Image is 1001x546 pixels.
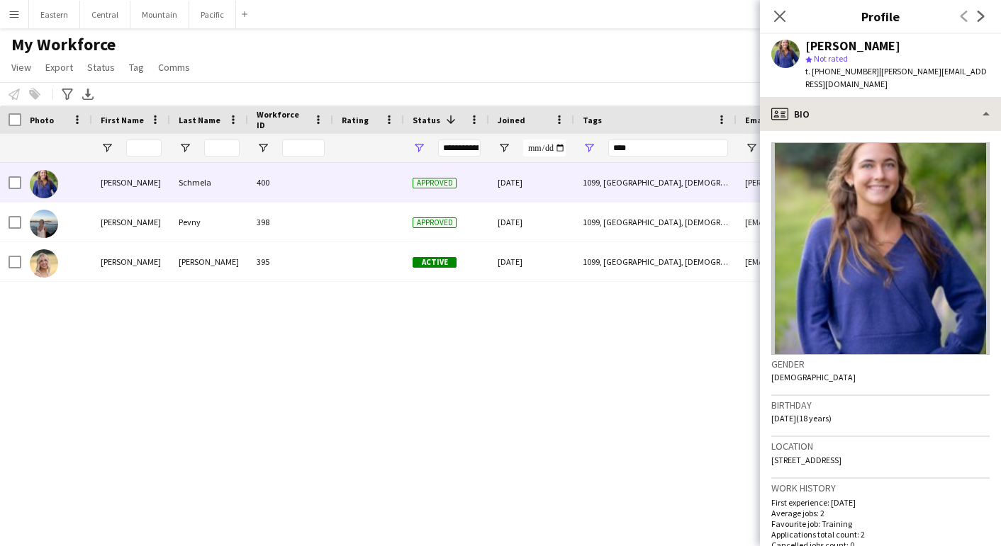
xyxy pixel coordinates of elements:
[101,142,113,154] button: Open Filter Menu
[745,115,768,125] span: Email
[101,115,144,125] span: First Name
[29,1,80,28] button: Eastern
[40,58,79,76] a: Export
[771,413,832,423] span: [DATE] (18 years)
[489,163,574,202] div: [DATE]
[11,61,31,74] span: View
[82,58,121,76] a: Status
[170,203,248,241] div: Pevny
[771,497,990,508] p: First experience: [DATE]
[170,242,248,281] div: [PERSON_NAME]
[574,203,737,241] div: 1099, [GEOGRAPHIC_DATA], [DEMOGRAPHIC_DATA], [GEOGRAPHIC_DATA]
[30,115,54,125] span: Photo
[11,34,116,55] span: My Workforce
[608,140,728,157] input: Tags Filter Input
[45,61,73,74] span: Export
[771,372,856,382] span: [DEMOGRAPHIC_DATA]
[745,142,758,154] button: Open Filter Menu
[158,61,190,74] span: Comms
[771,358,990,370] h3: Gender
[80,1,130,28] button: Central
[204,140,240,157] input: Last Name Filter Input
[805,66,879,76] span: t. [PHONE_NUMBER]
[771,455,841,465] span: [STREET_ADDRESS]
[87,61,115,74] span: Status
[92,242,170,281] div: [PERSON_NAME]
[413,178,457,188] span: Approved
[92,203,170,241] div: [PERSON_NAME]
[574,242,737,281] div: 1099, [GEOGRAPHIC_DATA], [DEMOGRAPHIC_DATA], [GEOGRAPHIC_DATA]
[257,109,308,130] span: Workforce ID
[170,163,248,202] div: Schmela
[771,482,990,494] h3: Work history
[282,140,325,157] input: Workforce ID Filter Input
[130,1,189,28] button: Mountain
[179,142,191,154] button: Open Filter Menu
[30,210,58,238] img: Sophia Pevny
[126,140,162,157] input: First Name Filter Input
[413,257,457,268] span: Active
[152,58,196,76] a: Comms
[583,142,595,154] button: Open Filter Menu
[771,508,990,518] p: Average jobs: 2
[583,115,602,125] span: Tags
[771,440,990,453] h3: Location
[489,203,574,241] div: [DATE]
[189,1,236,28] button: Pacific
[92,163,170,202] div: [PERSON_NAME]
[760,97,1001,131] div: Bio
[523,140,566,157] input: Joined Filter Input
[771,518,990,529] p: Favourite job: Training
[129,61,144,74] span: Tag
[413,115,440,125] span: Status
[30,170,58,198] img: Haley Schmela
[760,7,1001,25] h3: Profile
[489,242,574,281] div: [DATE]
[30,249,58,278] img: Riley Byford
[574,163,737,202] div: 1099, [GEOGRAPHIC_DATA], [DEMOGRAPHIC_DATA], [GEOGRAPHIC_DATA]
[248,203,333,241] div: 398
[179,115,220,125] span: Last Name
[498,142,510,154] button: Open Filter Menu
[248,163,333,202] div: 400
[257,142,269,154] button: Open Filter Menu
[6,58,37,76] a: View
[498,115,525,125] span: Joined
[123,58,150,76] a: Tag
[805,66,987,89] span: | [PERSON_NAME][EMAIL_ADDRESS][DOMAIN_NAME]
[771,529,990,540] p: Applications total count: 2
[805,40,900,52] div: [PERSON_NAME]
[342,115,369,125] span: Rating
[59,86,76,103] app-action-btn: Advanced filters
[771,399,990,411] h3: Birthday
[771,142,990,355] img: Crew avatar or photo
[248,242,333,281] div: 395
[814,53,848,64] span: Not rated
[413,142,425,154] button: Open Filter Menu
[413,217,457,228] span: Approved
[79,86,96,103] app-action-btn: Export XLSX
